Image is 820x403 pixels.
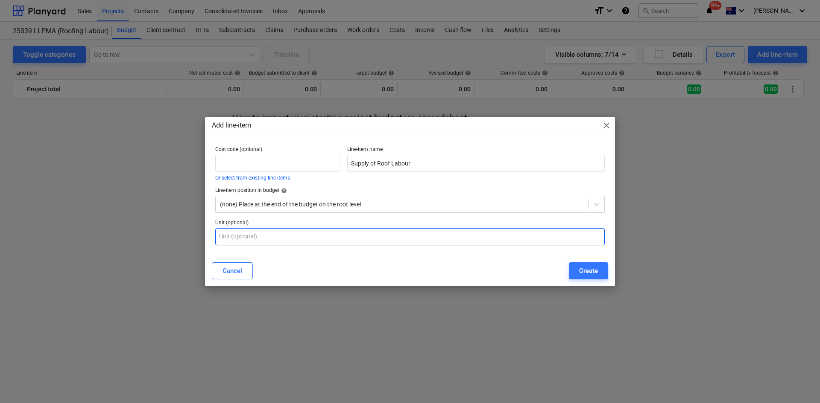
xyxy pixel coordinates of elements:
iframe: Chat Widget [777,362,820,403]
p: Add line-item [212,120,251,130]
p: Cost code (optional) [215,146,340,155]
p: Unit (optional) [215,220,605,228]
div: Line-item position in budget [215,187,605,194]
button: Or select from existing line-items [215,175,290,180]
p: Line-item name [347,146,605,155]
div: Cancel [223,265,242,276]
span: close [601,120,612,130]
button: Create [569,262,608,279]
div: Create [579,265,598,276]
span: help [279,188,287,194]
input: Unit (optional) [215,228,605,245]
button: Cancel [212,262,253,279]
